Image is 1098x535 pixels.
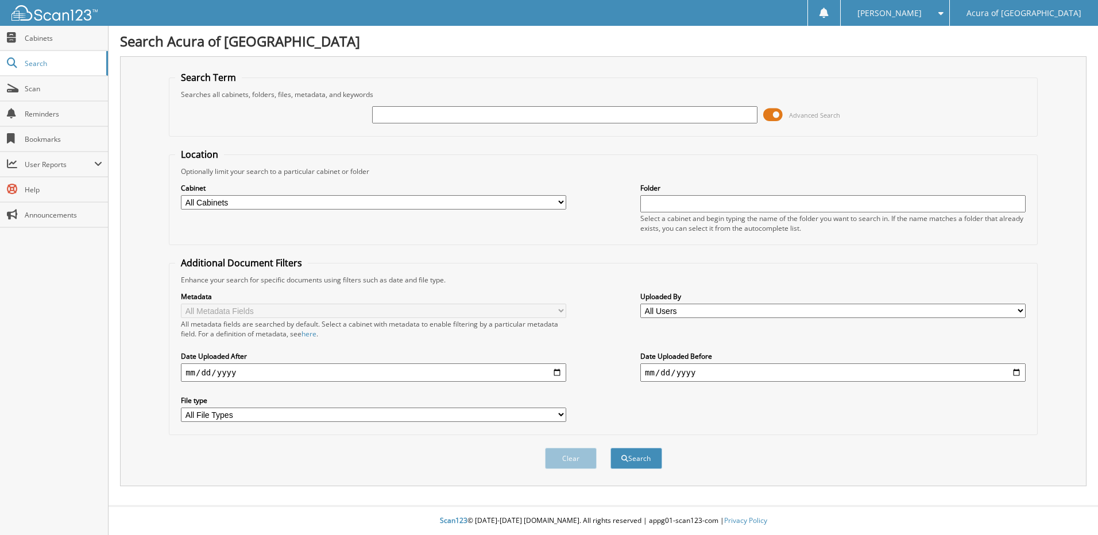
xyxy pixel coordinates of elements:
label: Metadata [181,292,566,301]
span: Advanced Search [789,111,840,119]
div: Select a cabinet and begin typing the name of the folder you want to search in. If the name match... [640,214,1026,233]
span: User Reports [25,160,94,169]
button: Clear [545,448,597,469]
button: Search [610,448,662,469]
div: Enhance your search for specific documents using filters such as date and file type. [175,275,1031,285]
span: Scan123 [440,515,467,525]
label: Uploaded By [640,292,1026,301]
label: Folder [640,183,1026,193]
span: Acura of [GEOGRAPHIC_DATA] [966,10,1081,17]
iframe: Chat Widget [1041,480,1098,535]
label: File type [181,396,566,405]
label: Date Uploaded After [181,351,566,361]
span: Announcements [25,210,102,220]
span: Help [25,185,102,195]
span: Cabinets [25,33,102,43]
div: All metadata fields are searched by default. Select a cabinet with metadata to enable filtering b... [181,319,566,339]
div: Optionally limit your search to a particular cabinet or folder [175,166,1031,176]
a: Privacy Policy [724,515,767,525]
label: Date Uploaded Before [640,351,1026,361]
img: scan123-logo-white.svg [11,5,98,21]
span: Scan [25,84,102,94]
span: [PERSON_NAME] [857,10,922,17]
span: Search [25,59,100,68]
legend: Search Term [175,71,242,84]
input: end [640,363,1026,382]
div: © [DATE]-[DATE] [DOMAIN_NAME]. All rights reserved | appg01-scan123-com | [109,507,1098,535]
div: Searches all cabinets, folders, files, metadata, and keywords [175,90,1031,99]
legend: Location [175,148,224,161]
a: here [301,329,316,339]
label: Cabinet [181,183,566,193]
span: Bookmarks [25,134,102,144]
input: start [181,363,566,382]
span: Reminders [25,109,102,119]
h1: Search Acura of [GEOGRAPHIC_DATA] [120,32,1087,51]
legend: Additional Document Filters [175,257,308,269]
